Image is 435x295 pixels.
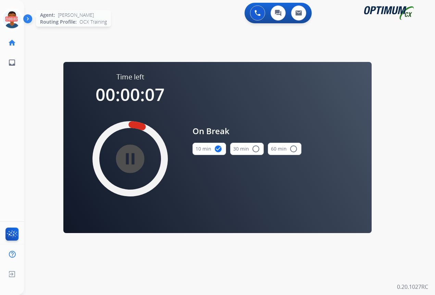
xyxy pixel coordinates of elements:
[289,145,298,153] mat-icon: radio_button_unchecked
[116,72,144,82] span: Time left
[126,155,134,163] mat-icon: pause_circle_filled
[58,12,94,18] span: [PERSON_NAME]
[40,12,55,18] span: Agent:
[230,143,264,155] button: 30 min
[252,145,260,153] mat-icon: radio_button_unchecked
[96,83,165,106] span: 00:00:07
[192,125,301,137] span: On Break
[79,18,107,25] span: OCX Training
[397,283,428,291] p: 0.20.1027RC
[192,143,226,155] button: 10 min
[214,145,222,153] mat-icon: check_circle
[8,39,16,47] mat-icon: home
[8,59,16,67] mat-icon: inbox
[268,143,301,155] button: 60 min
[40,18,77,25] span: Routing Profile:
